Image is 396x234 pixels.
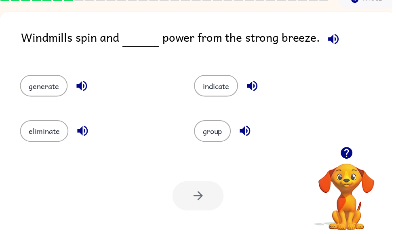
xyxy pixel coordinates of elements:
video: Your browser must support playing .mp4 files to use Literably. Please try using another browser. [310,153,390,234]
button: indicate [196,76,240,98]
button: eliminate [20,121,69,143]
button: group [196,121,233,143]
button: generate [20,76,68,98]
